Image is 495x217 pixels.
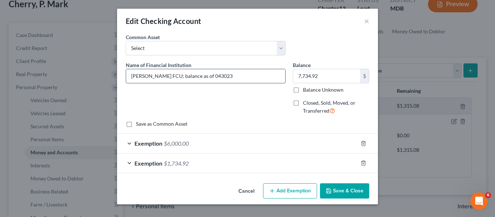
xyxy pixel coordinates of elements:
[134,140,162,147] span: Exemption
[320,183,369,199] button: Save & Close
[126,33,160,41] label: Common Asset
[364,17,369,25] button: ×
[303,86,344,93] label: Balance Unknown
[233,184,260,199] button: Cancel
[360,69,369,83] div: $
[293,61,311,69] label: Balance
[164,140,189,147] span: $6,000.00
[164,160,189,167] span: $1,734.92
[485,192,491,198] span: 6
[126,69,285,83] input: Enter name...
[136,120,187,128] label: Save as Common Asset
[134,160,162,167] span: Exemption
[126,62,191,68] span: Name of Financial Institution
[293,69,360,83] input: 0.00
[263,183,317,199] button: Add Exemption
[126,16,201,26] div: Edit Checking Account
[303,100,355,114] span: Closed, Sold, Moved, or Transferred
[470,192,488,210] iframe: Intercom live chat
